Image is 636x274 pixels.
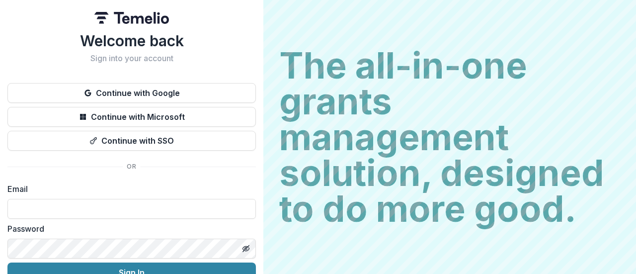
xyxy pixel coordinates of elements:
label: Password [7,223,250,235]
h1: Welcome back [7,32,256,50]
button: Continue with Microsoft [7,107,256,127]
label: Email [7,183,250,195]
button: Toggle password visibility [238,241,254,257]
h2: Sign into your account [7,54,256,63]
button: Continue with Google [7,83,256,103]
button: Continue with SSO [7,131,256,151]
img: Temelio [94,12,169,24]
